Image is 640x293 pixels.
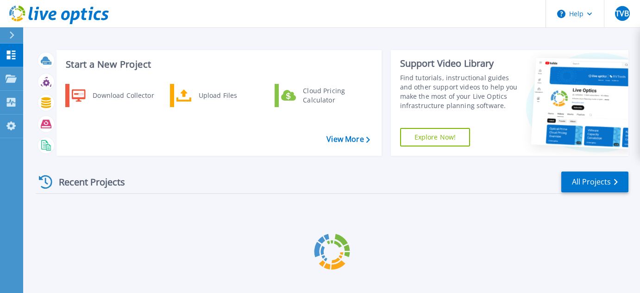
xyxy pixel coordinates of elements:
[275,84,370,107] a: Cloud Pricing Calculator
[170,84,265,107] a: Upload Files
[326,135,370,144] a: View More
[400,128,471,146] a: Explore Now!
[561,172,628,192] a: All Projects
[400,73,519,110] div: Find tutorials, instructional guides and other support videos to help you make the most of your L...
[615,10,629,17] span: TVB
[88,86,158,105] div: Download Collector
[66,59,370,70] h3: Start a New Project
[36,171,138,193] div: Recent Projects
[298,86,367,105] div: Cloud Pricing Calculator
[400,57,519,70] div: Support Video Library
[65,84,160,107] a: Download Collector
[194,86,263,105] div: Upload Files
